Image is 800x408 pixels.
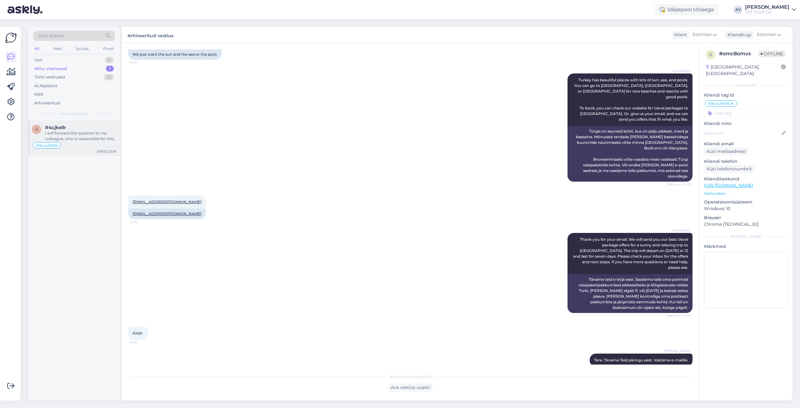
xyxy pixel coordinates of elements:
[105,57,114,63] div: 0
[704,130,780,137] input: Lisa nimi
[567,126,692,182] div: Türgis on kauneid kohti, kus on palju päikest, merd ja basseine. Mõnusate randade [PERSON_NAME] b...
[704,92,787,98] p: Kliendi tag'id
[128,49,222,60] div: We just want the sun and the sea or the pool.
[573,237,689,270] span: Thank you for your email. We will send you our best travel package offers for a sunny and relaxin...
[45,125,66,130] span: #4cjkellr
[704,191,787,196] p: Vaata edasi ...
[704,83,787,88] div: Kliendi info
[664,349,691,353] span: [PERSON_NAME]
[758,50,786,57] span: Offline
[388,383,432,392] div: Ava vestlus uuesti
[34,57,42,63] div: Uus
[719,50,758,58] div: # omc8omvx
[704,221,787,228] p: Chrome [TECHNICAL_ID]
[692,31,712,38] span: Estonian
[704,199,787,205] p: Operatsioonisüsteem
[745,10,789,15] div: TEZ TOUR OÜ
[34,91,43,98] div: Kõik
[655,4,719,15] div: Väljaspool tööaega
[60,111,88,117] span: Minu vestlused
[127,31,173,39] label: Arhiveeritud vestlus
[389,374,432,380] span: Vestlus on arhiveeritud
[39,33,64,39] span: Otsi kliente
[704,158,787,165] p: Kliendi telefon
[704,165,754,173] div: Küsi telefoninumbrit
[672,32,687,38] div: Klient
[704,147,748,156] div: Küsi meiliaadressi
[574,78,689,122] span: Turkey has beautiful places with lots of sun, sea, and pools. You can go to [GEOGRAPHIC_DATA], [G...
[75,45,90,53] div: Socials
[35,127,38,132] span: 4
[130,60,153,65] span: 14:15
[667,182,691,187] span: Nähtud ✓ 14:15
[704,120,787,127] p: Kliendi nimi
[102,45,115,53] div: Email
[34,100,60,106] div: Arhiveeritud
[709,52,712,57] span: o
[667,313,691,318] span: Nähtud ✓ 14:16
[567,274,692,313] div: Täname teid e-kirja eest. Saadame teile oma parimad reisipaketipakkumised päikeseliseks ja lõõgas...
[734,5,742,14] div: AV
[704,205,787,212] p: Windows 10
[52,45,63,53] div: Web
[34,66,67,72] div: Minu vestlused
[745,5,796,15] a: [PERSON_NAME]TEZ TOUR OÜ
[745,5,789,10] div: [PERSON_NAME]
[104,74,114,80] div: 13
[704,108,787,118] input: Lisa tag
[106,66,114,72] div: 1
[34,74,65,80] div: Tiimi vestlused
[667,68,691,73] span: AI Assistent
[97,149,116,154] div: [DATE] 20:16
[34,83,57,89] div: AI Assistent
[667,228,691,233] span: AI Assistent
[33,45,40,53] div: All
[706,64,781,77] div: [GEOGRAPHIC_DATA], [GEOGRAPHIC_DATA]
[704,141,787,147] p: Kliendi email
[704,183,753,188] a: [URL][DOMAIN_NAME]
[757,31,776,38] span: Estonian
[594,358,688,362] span: Tere. Täname Teid päringu eest. Vastame e-mailile.
[704,214,787,221] p: Brauser
[725,32,752,38] div: Klienditugi
[45,130,116,142] div: I will forward this question to my colleague, who is responsible for this. The reply will be here...
[130,219,153,224] span: 14:15
[704,234,787,239] div: [PERSON_NAME]
[704,243,787,250] p: Märkmed
[704,176,787,182] p: Klienditeekond
[708,102,730,105] span: Alla suhtleb
[132,199,202,204] a: [EMAIL_ADDRESS][DOMAIN_NAME]
[132,331,142,335] span: Aitäh
[132,211,202,216] a: [EMAIL_ADDRESS][DOMAIN_NAME]
[130,340,153,345] span: 14:16
[36,144,58,147] span: Alla suhtleb
[5,32,17,44] img: Askly Logo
